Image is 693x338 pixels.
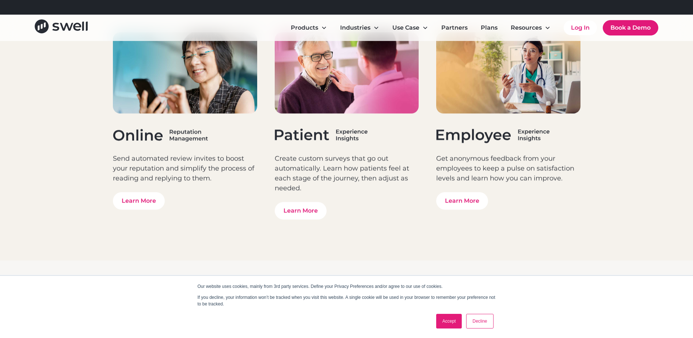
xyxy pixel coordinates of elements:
[334,20,385,35] div: Industries
[198,283,496,290] p: Our website uses cookies, mainly from 3rd party services. Define your Privacy Preferences and/or ...
[466,314,493,328] a: Decline
[340,23,370,32] div: Industries
[285,20,333,35] div: Products
[113,154,257,183] p: Send automated review invites to boost your reputation and simplify the process of reading and re...
[35,19,88,36] a: home
[436,192,488,210] a: Learn More
[475,20,503,35] a: Plans
[387,20,434,35] div: Use Case
[511,23,542,32] div: Resources
[505,20,556,35] div: Resources
[436,314,462,328] a: Accept
[435,20,473,35] a: Partners
[291,23,318,32] div: Products
[113,192,165,210] a: Learn More
[274,202,326,219] a: Learn More
[564,20,597,35] a: Log In
[198,294,496,307] p: If you decline, your information won’t be tracked when you visit this website. A single cookie wi...
[392,23,419,32] div: Use Case
[436,154,580,183] p: Get anonymous feedback from your employees to keep a pulse on satisfaction levels and learn how y...
[274,154,419,193] p: Create custom surveys that go out automatically. Learn how patients feel at each stage of the jou...
[603,20,658,35] a: Book a Demo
